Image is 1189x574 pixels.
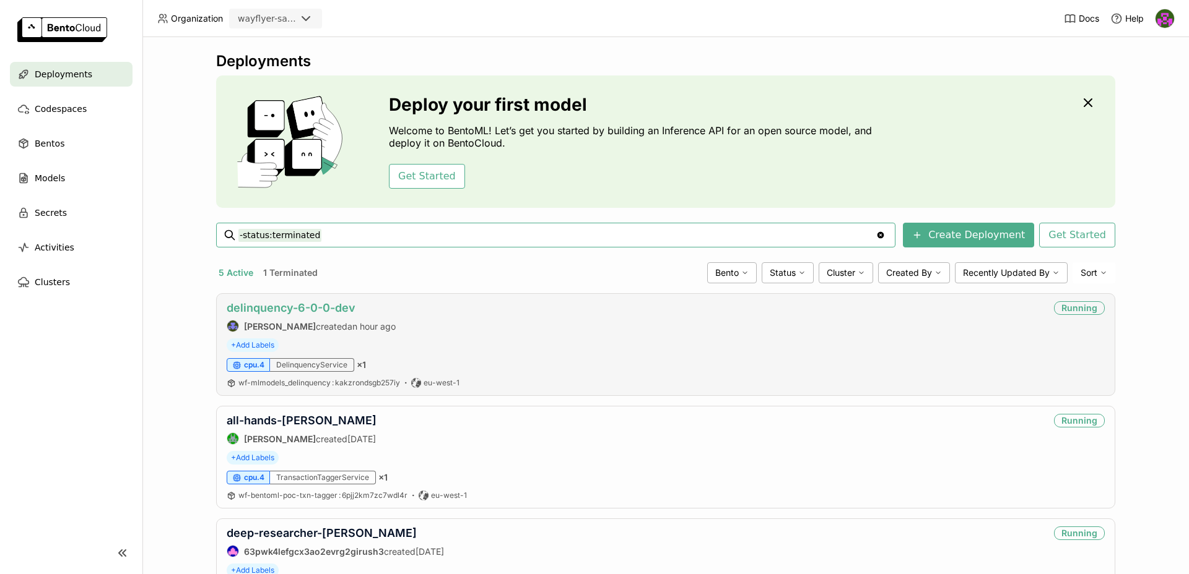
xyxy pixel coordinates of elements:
span: × 1 [357,359,366,371]
span: Sort [1081,267,1097,278]
span: Bentos [35,136,64,151]
span: Activities [35,240,74,255]
a: Deployments [10,62,133,87]
span: : [339,490,341,500]
div: Recently Updated By [955,262,1068,283]
button: Get Started [389,164,465,189]
span: : [332,378,334,387]
span: Recently Updated By [963,267,1050,278]
span: Secrets [35,205,67,220]
span: Codespaces [35,101,87,116]
span: Docs [1079,13,1099,24]
a: wf-bentoml-poc-txn-tagger:6pjj2km7zc7wdl4r [238,490,407,500]
div: Deployments [216,52,1115,71]
span: Deployments [35,67,92,82]
span: wf-mlmodels_delinquency kakzrondsgb257iy [238,378,400,387]
img: 63pwk4lefgcx3ao2evrg2girush3 [227,546,238,557]
img: cover onboarding [226,95,359,188]
span: × 1 [378,472,388,483]
span: Organization [171,13,223,24]
div: created [227,320,396,332]
a: all-hands-[PERSON_NAME] [227,414,377,427]
span: +Add Labels [227,338,279,352]
img: logo [17,17,107,42]
span: an hour ago [347,321,396,332]
div: Bento [707,262,757,283]
button: Get Started [1039,223,1115,247]
img: Deirdre Bevan [227,320,238,332]
div: Created By [878,262,950,283]
div: Help [1110,12,1144,25]
div: created [227,432,377,445]
strong: [PERSON_NAME] [244,321,316,332]
div: Running [1054,301,1105,315]
div: wayflyer-sandbox [238,12,296,25]
input: Search [238,225,876,245]
div: TransactionTaggerService [270,471,376,484]
button: 1 Terminated [261,265,320,281]
span: cpu.4 [244,473,264,482]
a: deep-researcher-[PERSON_NAME] [227,526,417,539]
span: wf-bentoml-poc-txn-tagger 6pjj2km7zc7wdl4r [238,490,407,500]
span: Models [35,171,65,186]
img: a6sous1yammhrwfajjh77nwfyak2 [1156,9,1174,28]
div: created [227,545,444,557]
div: Running [1054,414,1105,427]
strong: [PERSON_NAME] [244,434,316,444]
strong: 63pwk4lefgcx3ao2evrg2girush3 [244,546,384,557]
span: eu-west-1 [424,378,459,388]
a: Secrets [10,200,133,225]
a: Models [10,166,133,191]
div: Running [1054,526,1105,540]
span: Status [770,267,796,278]
span: +Add Labels [227,451,279,465]
a: Clusters [10,270,133,294]
a: Codespaces [10,96,133,121]
a: delinquency-6-0-0-dev [227,301,355,314]
svg: Clear value [876,230,886,240]
span: [DATE] [347,434,376,444]
p: Welcome to BentoML! Let’s get you started by building an Inference API for an open source model, ... [389,124,878,149]
button: Create Deployment [903,223,1034,247]
span: Created By [886,267,932,278]
div: Status [762,262,814,283]
span: Bento [715,267,739,278]
a: Docs [1064,12,1099,25]
a: Activities [10,235,133,260]
div: Sort [1073,262,1115,283]
div: DelinquencyService [270,358,354,372]
span: cpu.4 [244,360,264,370]
div: Cluster [819,262,873,283]
input: Selected wayflyer-sandbox. [297,13,298,25]
h3: Deploy your first model [389,95,878,114]
span: eu-west-1 [431,490,467,500]
span: [DATE] [416,546,444,557]
a: Bentos [10,131,133,156]
img: Sean Hickey [227,433,238,444]
span: Help [1125,13,1144,24]
span: Clusters [35,275,70,289]
a: wf-mlmodels_delinquency:kakzrondsgb257iy [238,378,400,388]
button: 5 Active [216,265,256,281]
span: Cluster [827,267,855,278]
